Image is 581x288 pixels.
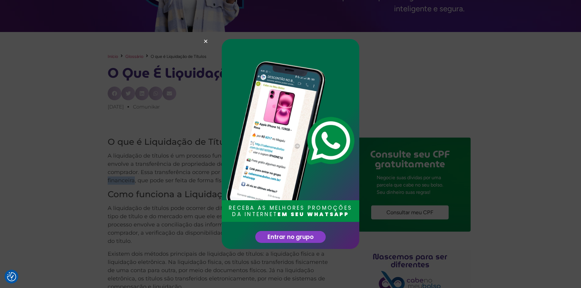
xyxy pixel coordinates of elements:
span: Entrar no grupo [267,234,314,240]
a: Close [203,39,208,44]
h3: RECEBA AS MELHORES PROMOÇÕES DA INTERNET [224,205,357,217]
a: Entrar no grupo [255,231,326,243]
b: EM SEU WHATSAPP [278,211,349,218]
img: Revisit consent button [7,272,16,281]
img: celular-oferta [225,51,356,230]
button: Preferências de consentimento [7,272,16,281]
